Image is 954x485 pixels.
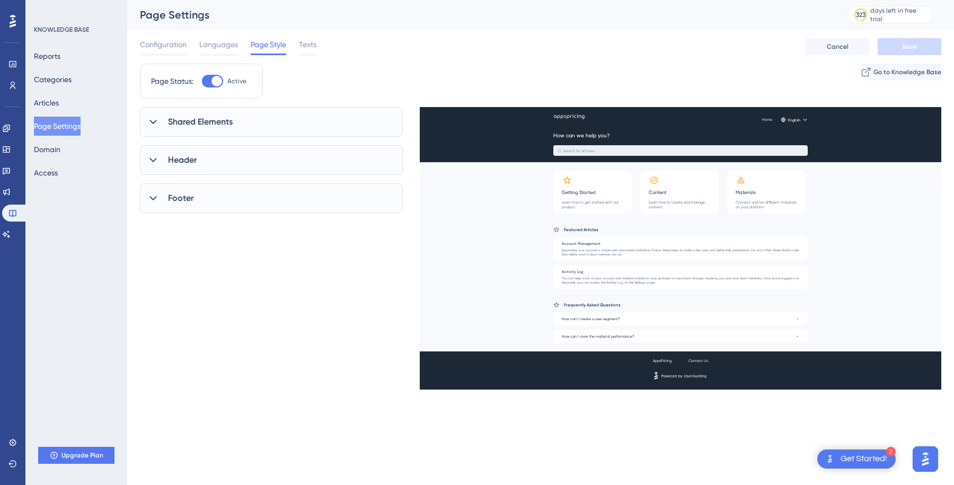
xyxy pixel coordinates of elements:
[251,38,286,51] span: Page Style
[824,453,836,465] img: launcher-image-alternative-text
[34,140,60,159] button: Domain
[168,154,197,166] span: Header
[873,68,941,76] span: Go to Knowledge Base
[199,38,238,51] span: Languages
[34,47,60,66] button: Reports
[34,70,72,89] button: Categories
[862,64,941,81] button: Go to Knowledge Base
[806,38,869,55] button: Cancel
[227,77,246,85] span: Active
[140,38,187,51] span: Configuration
[38,447,114,464] button: Upgrade Plan
[34,117,81,136] button: Page Settings
[168,192,193,205] span: Footer
[299,38,316,51] span: Texts
[151,75,193,87] div: Page Status:
[34,93,59,112] button: Articles
[168,116,233,128] span: Shared Elements
[140,7,821,22] div: Page Settings
[878,38,941,55] button: Save
[817,449,896,469] div: Open Get Started! checklist, remaining modules: 2
[902,42,917,51] span: Save
[870,6,929,23] div: days left in free trial
[841,453,887,465] div: Get Started!
[856,11,865,19] div: 323
[34,163,58,182] button: Access
[827,42,849,51] span: Cancel
[61,451,103,460] span: Upgrade Plan
[886,447,896,456] div: 2
[909,443,941,475] iframe: UserGuiding AI Assistant Launcher
[34,25,89,34] div: KNOWLEDGE BASE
